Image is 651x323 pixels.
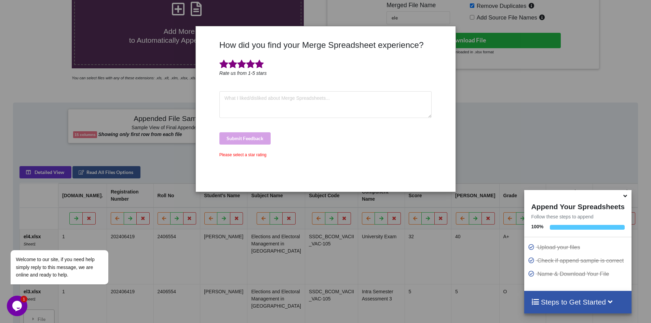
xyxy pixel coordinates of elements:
iframe: chat widget [7,188,130,292]
div: Please select a star rating [219,152,432,158]
p: Check if append sample is correct [528,256,629,265]
i: Rate us from 1-5 stars [219,70,267,76]
h4: Steps to Get Started [531,298,624,306]
h4: Append Your Spreadsheets [524,201,631,211]
p: Name & Download Your File [528,270,629,278]
h3: How did you find your Merge Spreadsheet experience? [219,40,432,50]
iframe: chat widget [7,296,29,316]
p: Upload your files [528,243,629,252]
p: Follow these steps to append [524,213,631,220]
b: 100 % [531,224,543,229]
